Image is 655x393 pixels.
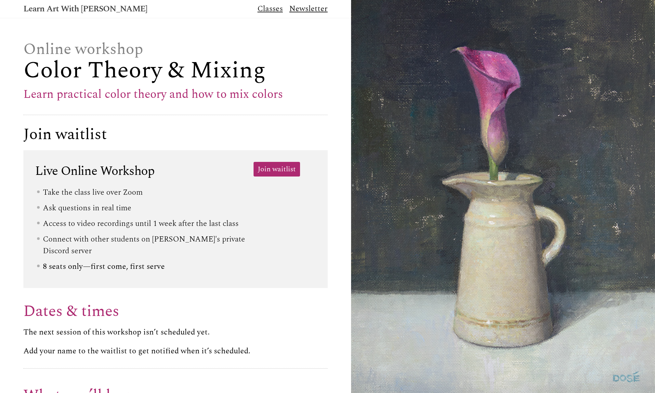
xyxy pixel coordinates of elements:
[43,233,246,257] p: Connect with other students on [PERSON_NAME]'s private Discord server
[23,86,328,103] p: Learn practical color theory and how to mix colors
[23,304,328,319] h2: Dates & times
[35,162,246,181] h1: Live Online Workshop
[23,59,328,82] h2: Color Theory & Mixing
[43,202,246,214] p: Ask questions in real time
[23,127,328,142] h3: Join waitlist
[257,3,283,15] a: Classes
[43,218,246,229] p: Access to video recordings until 1 week after the last class
[23,346,328,357] p: Add your name to the waitlist to get notified when it’s scheduled.
[23,327,328,338] p: The next session of this workshop isn’t scheduled yet.
[43,187,246,198] p: Take the class live over Zoom
[43,261,165,272] strong: 8 seats only—first come, first serve
[23,42,328,57] h3: Online workshop
[254,162,300,177] button: Join waitlist
[289,3,328,15] a: Newsletter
